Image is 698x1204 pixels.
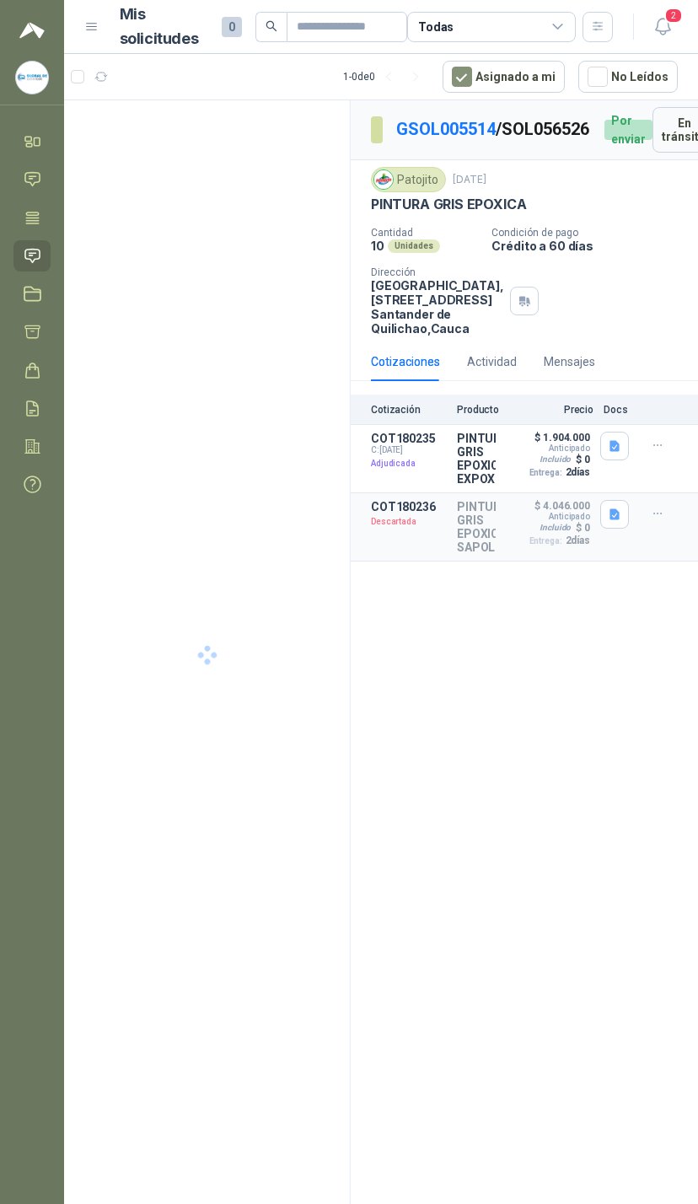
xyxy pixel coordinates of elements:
[576,454,590,465] p: $ 0
[549,443,590,453] p: Anticipado
[534,500,590,512] p: $ 4.046.000
[343,63,429,90] div: 1 - 0 de 0
[371,513,447,530] p: Descartada
[222,17,242,37] span: 0
[457,404,499,416] p: Producto
[566,466,590,478] p: 2 días
[536,453,574,466] div: Incluido
[371,266,503,278] p: Dirección
[664,8,683,24] span: 2
[371,500,447,513] p: COT180236
[534,432,590,443] p: $ 1.904.000
[457,432,496,486] p: PINTURA GRIS EPOXICA EXPOXQUIN
[371,455,447,472] p: Adjudicada
[371,445,447,455] span: C: [DATE]
[371,227,478,239] p: Cantidad
[509,404,593,416] p: Precio
[396,116,591,142] p: / SOL056526
[371,167,446,192] div: Patojito
[388,239,440,253] div: Unidades
[266,20,277,32] span: search
[529,468,562,477] span: Entrega:
[19,20,45,40] img: Logo peakr
[467,352,517,371] div: Actividad
[374,170,393,189] img: Company Logo
[371,239,384,253] p: 10
[576,522,590,534] p: $ 0
[453,172,486,188] p: [DATE]
[371,404,447,416] p: Cotización
[457,500,496,554] p: PINTURA GRIS EPOXICA SAPOLIN
[443,61,565,93] button: Asignado a mi
[491,239,691,253] p: Crédito a 60 días
[549,512,590,521] p: Anticipado
[491,227,691,239] p: Condición de pago
[536,521,574,535] div: Incluido
[371,432,447,445] p: COT180235
[529,536,562,546] span: Entrega:
[16,62,48,94] img: Company Logo
[544,352,595,371] div: Mensajes
[396,119,496,139] a: GSOL005514
[418,18,454,36] div: Todas
[604,404,637,416] p: Docs
[371,196,526,213] p: PINTURA GRIS EPOXICA
[371,352,440,371] div: Cotizaciones
[566,535,590,546] p: 2 días
[120,3,209,51] h1: Mis solicitudes
[578,61,678,93] button: No Leídos
[371,278,503,336] p: [GEOGRAPHIC_DATA], [STREET_ADDRESS] Santander de Quilichao , Cauca
[604,120,652,140] div: Por enviar
[647,12,678,42] button: 2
